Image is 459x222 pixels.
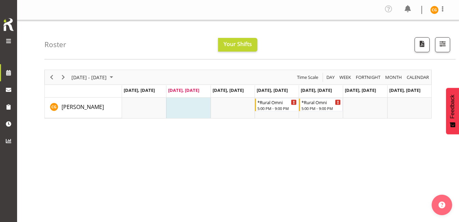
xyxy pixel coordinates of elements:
[257,99,297,106] div: *Rural Omni
[213,87,244,93] span: [DATE], [DATE]
[301,99,341,106] div: *Rural Omni
[406,73,430,82] span: calendar
[345,87,376,93] span: [DATE], [DATE]
[435,37,450,52] button: Filter Shifts
[255,98,298,111] div: Chariss Gumbeze"s event - *Rural Omni Begin From Thursday, August 28, 2025 at 5:00:00 PM GMT+12:0...
[70,73,116,82] button: August 2025
[45,98,122,118] td: Chariss Gumbeze resource
[124,87,155,93] span: [DATE], [DATE]
[338,73,352,82] button: Timeline Week
[59,73,68,82] button: Next
[301,106,341,111] div: 5:00 PM - 9:00 PM
[57,70,69,84] div: next period
[355,73,381,82] span: Fortnight
[44,70,432,119] div: Timeline Week of August 26, 2025
[296,73,320,82] button: Time Scale
[325,73,336,82] button: Timeline Day
[326,73,335,82] span: Day
[2,17,15,32] img: Rosterit icon logo
[257,106,297,111] div: 5:00 PM - 9:00 PM
[384,73,403,82] span: Month
[69,70,117,84] div: August 25 - 31, 2025
[438,202,445,208] img: help-xxl-2.png
[47,73,56,82] button: Previous
[339,73,352,82] span: Week
[406,73,430,82] button: Month
[168,87,199,93] span: [DATE], [DATE]
[299,98,342,111] div: Chariss Gumbeze"s event - *Rural Omni Begin From Friday, August 29, 2025 at 5:00:00 PM GMT+12:00 ...
[44,41,66,48] h4: Roster
[224,40,252,48] span: Your Shifts
[122,98,431,118] table: Timeline Week of August 26, 2025
[62,103,104,111] a: [PERSON_NAME]
[415,37,430,52] button: Download a PDF of the roster according to the set date range.
[218,38,257,52] button: Your Shifts
[449,95,456,119] span: Feedback
[446,88,459,134] button: Feedback - Show survey
[389,87,420,93] span: [DATE], [DATE]
[71,73,107,82] span: [DATE] - [DATE]
[355,73,382,82] button: Fortnight
[301,87,332,93] span: [DATE], [DATE]
[46,70,57,84] div: previous period
[384,73,403,82] button: Timeline Month
[257,87,288,93] span: [DATE], [DATE]
[430,6,438,14] img: chariss-gumbeze11861.jpg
